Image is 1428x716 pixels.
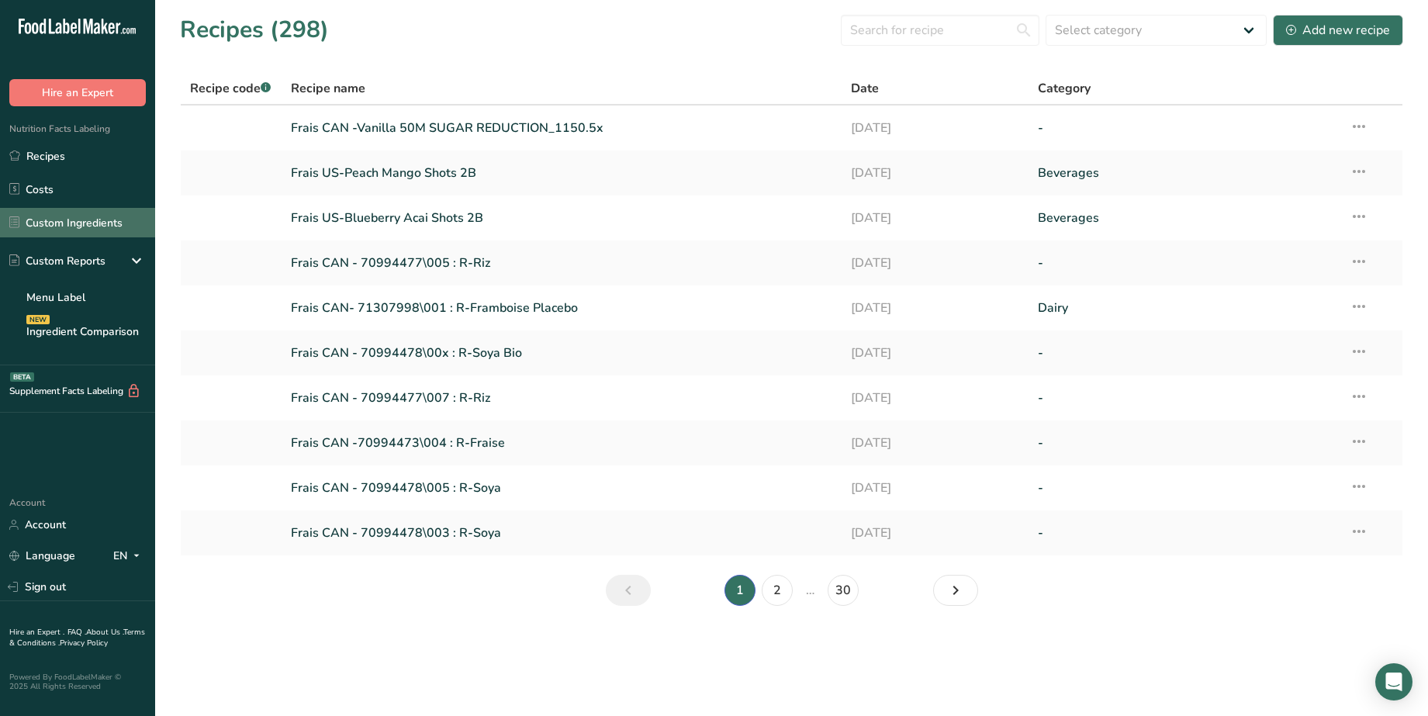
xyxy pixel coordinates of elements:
[1038,247,1331,279] a: -
[9,542,75,569] a: Language
[180,12,329,47] h1: Recipes (298)
[291,79,365,98] span: Recipe name
[26,315,50,324] div: NEW
[291,427,833,459] a: Frais CAN -70994473\004 : R-Fraise
[1038,517,1331,549] a: -
[67,627,86,638] a: FAQ .
[762,575,793,606] a: Page 2.
[1273,15,1403,46] button: Add new recipe
[291,472,833,504] a: Frais CAN - 70994478\005 : R-Soya
[851,427,1019,459] a: [DATE]
[841,15,1039,46] input: Search for recipe
[9,627,145,649] a: Terms & Conditions .
[1286,21,1390,40] div: Add new recipe
[1375,663,1412,700] div: Open Intercom Messenger
[1038,157,1331,189] a: Beverages
[1038,472,1331,504] a: -
[190,80,271,97] span: Recipe code
[291,517,833,549] a: Frais CAN - 70994478\003 : R-Soya
[851,292,1019,324] a: [DATE]
[113,547,146,566] div: EN
[851,157,1019,189] a: [DATE]
[1038,337,1331,369] a: -
[1038,79,1091,98] span: Category
[291,247,833,279] a: Frais CAN - 70994477\005 : R-Riz
[291,202,833,234] a: Frais US-Blueberry Acai Shots 2B
[291,112,833,144] a: Frais CAN -Vanilla 50M SUGAR REDUCTION_1150.5x
[291,157,833,189] a: Frais US-Peach Mango Shots 2B
[9,673,146,691] div: Powered By FoodLabelMaker © 2025 All Rights Reserved
[851,112,1019,144] a: [DATE]
[86,627,123,638] a: About Us .
[9,627,64,638] a: Hire an Expert .
[851,79,879,98] span: Date
[10,372,34,382] div: BETA
[851,472,1019,504] a: [DATE]
[291,382,833,414] a: Frais CAN - 70994477\007 : R-Riz
[291,337,833,369] a: Frais CAN - 70994478\00x : R-Soya Bio
[933,575,978,606] a: Next page
[291,292,833,324] a: Frais CAN- 71307998\001 : R-Framboise Placebo
[1038,427,1331,459] a: -
[1038,112,1331,144] a: -
[1038,292,1331,324] a: Dairy
[1038,382,1331,414] a: -
[851,202,1019,234] a: [DATE]
[851,517,1019,549] a: [DATE]
[851,247,1019,279] a: [DATE]
[828,575,859,606] a: Page 30.
[9,253,105,269] div: Custom Reports
[60,638,108,649] a: Privacy Policy
[606,575,651,606] a: Previous page
[851,382,1019,414] a: [DATE]
[9,79,146,106] button: Hire an Expert
[851,337,1019,369] a: [DATE]
[1038,202,1331,234] a: Beverages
